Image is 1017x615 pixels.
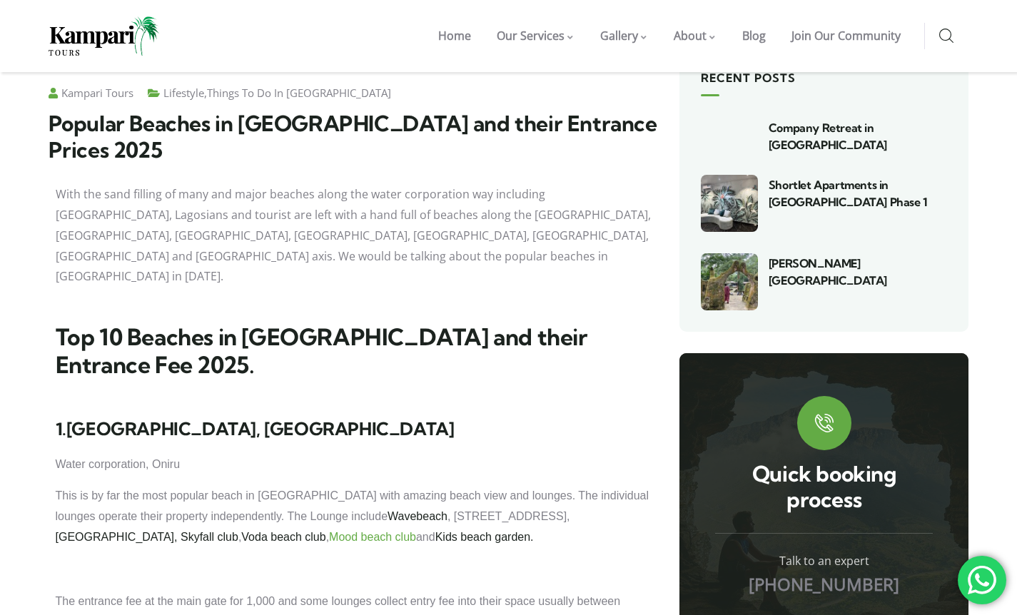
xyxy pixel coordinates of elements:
[701,175,758,232] img: Shortlet Apartments in Lekki Phase 1
[752,460,896,514] a: Quick booking process
[56,531,178,543] a: [GEOGRAPHIC_DATA],
[674,28,707,44] span: About
[163,86,391,100] span: ,
[49,86,133,100] a: Kampari Tours
[769,256,887,288] a: [PERSON_NAME] [GEOGRAPHIC_DATA]
[435,531,534,543] a: Kids beach garden.
[791,28,901,44] span: Join Our Community
[56,418,651,439] h3: 1.
[56,454,651,475] p: Water corporation, Oniru
[958,556,1006,604] div: 'Chat
[497,28,565,44] span: Our Services
[769,178,928,209] a: Shortlet Apartments in [GEOGRAPHIC_DATA] Phase 1
[715,551,933,571] div: Talk to an expert
[56,184,651,287] p: With the sand filling of many and major beaches along the water corporation way including [GEOGRA...
[241,531,325,543] a: Voda beach club
[181,531,238,543] a: Skyfall club
[797,396,851,450] a: Quick booking process
[207,86,391,100] a: Things To Do In [GEOGRAPHIC_DATA]
[769,121,887,152] a: Company Retreat in [GEOGRAPHIC_DATA]
[329,531,416,543] a: Mood beach club
[56,486,651,547] p: This is by far the most popular beach in [GEOGRAPHIC_DATA] with amazing beach view and lounges. T...
[701,71,796,85] span: Recent Posts
[388,510,447,522] a: Wavebeach
[49,110,657,163] span: Popular Beaches in [GEOGRAPHIC_DATA] and their Entrance Prices 2025
[742,28,766,44] span: Blog
[163,86,204,100] a: Lifestyle
[600,28,638,44] span: Gallery
[715,574,933,595] p: [PHONE_NUMBER]
[56,323,651,379] h1: Top 10 Beaches in [GEOGRAPHIC_DATA] and their Entrance Fee 2025.
[66,418,455,439] span: [GEOGRAPHIC_DATA], [GEOGRAPHIC_DATA]
[49,16,159,56] img: Home
[438,28,471,44] span: Home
